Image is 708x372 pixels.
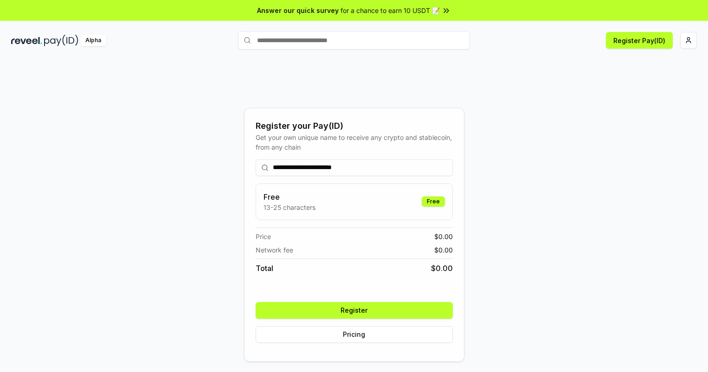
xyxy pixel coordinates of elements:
[44,35,78,46] img: pay_id
[422,196,445,207] div: Free
[256,326,453,343] button: Pricing
[80,35,106,46] div: Alpha
[431,263,453,274] span: $ 0.00
[434,232,453,241] span: $ 0.00
[434,245,453,255] span: $ 0.00
[264,202,315,212] p: 13-25 characters
[256,120,453,132] div: Register your Pay(ID)
[256,302,453,319] button: Register
[256,245,293,255] span: Network fee
[256,232,271,241] span: Price
[256,132,453,152] div: Get your own unique name to receive any crypto and stablecoin, from any chain
[264,191,315,202] h3: Free
[257,6,339,15] span: Answer our quick survey
[341,6,440,15] span: for a chance to earn 10 USDT 📝
[256,263,273,274] span: Total
[11,35,42,46] img: reveel_dark
[606,32,673,49] button: Register Pay(ID)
